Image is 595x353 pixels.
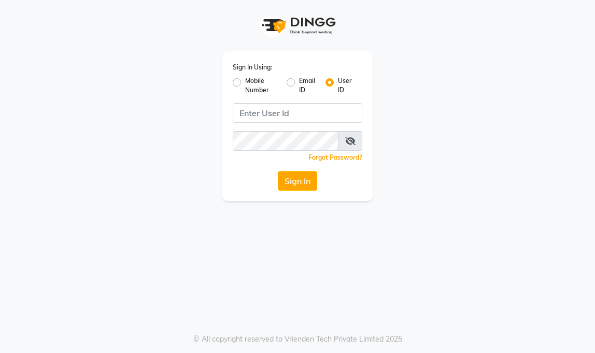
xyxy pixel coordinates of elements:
[299,76,317,95] label: Email ID
[245,76,278,95] label: Mobile Number
[233,63,272,72] label: Sign In Using:
[308,153,362,161] a: Forgot Password?
[256,10,339,41] img: logo1.svg
[338,76,354,95] label: User ID
[278,171,317,191] button: Sign In
[233,103,362,123] input: Username
[233,131,339,151] input: Username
